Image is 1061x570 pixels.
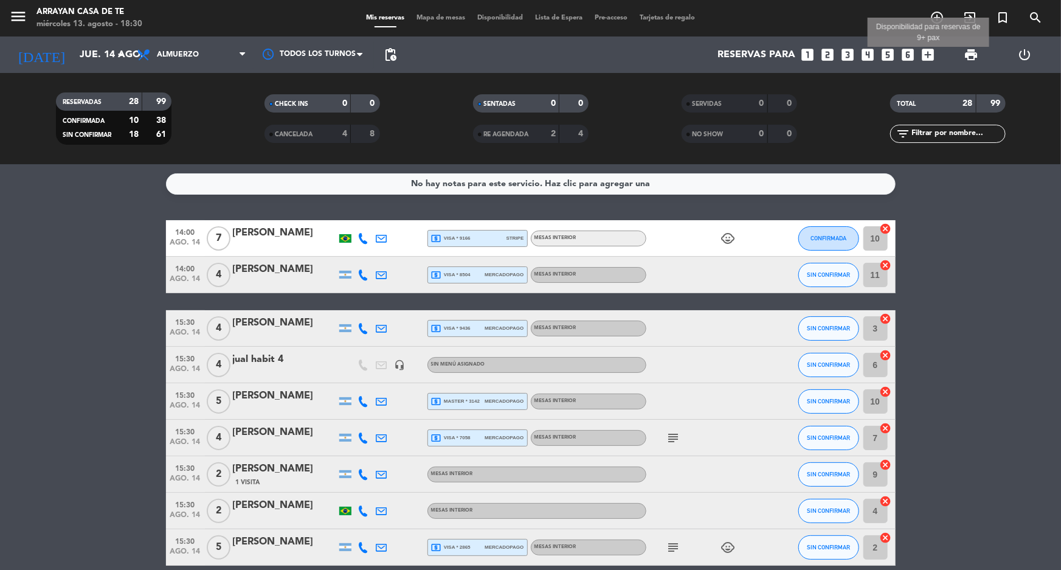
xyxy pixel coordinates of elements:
[233,534,336,550] div: [PERSON_NAME]
[129,97,139,106] strong: 28
[798,462,859,487] button: SIN CONFIRMAR
[964,47,978,62] span: print
[207,462,230,487] span: 2
[798,263,859,287] button: SIN CONFIRMAR
[693,101,722,107] span: SERVIDAS
[207,316,230,341] span: 4
[170,351,201,365] span: 15:30
[431,269,442,280] i: local_atm
[963,99,973,108] strong: 28
[880,422,892,434] i: cancel
[9,7,27,26] i: menu
[485,397,524,405] span: mercadopago
[900,47,916,63] i: looks_6
[485,543,524,551] span: mercadopago
[207,389,230,414] span: 5
[529,15,589,21] span: Lista de Espera
[170,261,201,275] span: 14:00
[807,434,850,441] span: SIN CONFIRMAR
[63,118,105,124] span: CONFIRMADA
[370,130,377,138] strong: 8
[170,401,201,415] span: ago. 14
[207,263,230,287] span: 4
[880,495,892,507] i: cancel
[810,235,846,242] span: CONFIRMADA
[798,316,859,341] button: SIN CONFIRMAR
[233,315,336,331] div: [PERSON_NAME]
[129,116,139,125] strong: 10
[995,10,1010,25] i: turned_in_not
[233,498,336,513] div: [PERSON_NAME]
[170,497,201,511] span: 15:30
[431,396,442,407] i: local_atm
[868,21,989,44] div: Disponibilidad para reservas de 9+ pax
[411,177,650,191] div: No hay notas para este servicio. Haz clic para agregar una
[170,511,201,525] span: ago. 14
[880,459,892,471] i: cancel
[880,223,892,235] i: cancel
[787,99,794,108] strong: 0
[485,434,524,442] span: mercadopago
[534,272,576,277] span: MESAS INTERIOR
[129,130,139,139] strong: 18
[170,275,201,289] span: ago. 14
[370,99,377,108] strong: 0
[431,542,442,553] i: local_atm
[431,471,473,476] span: MESAS INTERIOR
[113,47,128,62] i: arrow_drop_down
[589,15,634,21] span: Pre-acceso
[207,499,230,523] span: 2
[9,7,27,30] button: menu
[170,238,201,252] span: ago. 14
[798,226,859,251] button: CONFIRMADA
[840,47,855,63] i: looks_3
[551,130,556,138] strong: 2
[431,542,471,553] span: visa * 2865
[170,424,201,438] span: 15:30
[807,271,850,278] span: SIN CONFIRMAR
[207,353,230,377] span: 4
[880,349,892,361] i: cancel
[506,234,524,242] span: stripe
[170,461,201,474] span: 15:30
[880,532,892,544] i: cancel
[911,127,1005,141] input: Filtrar por nombre...
[170,315,201,328] span: 15:30
[410,15,471,21] span: Mapa de mesas
[807,544,850,551] span: SIN CONFIRMAR
[759,99,764,108] strong: 0
[431,233,442,244] i: local_atm
[431,362,485,367] span: Sin menú asignado
[807,361,850,368] span: SIN CONFIRMAR
[807,325,850,332] span: SIN CONFIRMAR
[431,233,471,244] span: visa * 9166
[156,116,168,125] strong: 38
[233,461,336,477] div: [PERSON_NAME]
[880,259,892,271] i: cancel
[275,101,309,107] span: CHECK INS
[578,130,586,138] strong: 4
[807,471,850,478] span: SIN CONFIRMAR
[634,15,701,21] span: Tarjetas de regalo
[484,101,516,107] span: SENTADAS
[860,47,876,63] i: looks_4
[431,433,442,443] i: local_atm
[1028,10,1043,25] i: search
[717,49,795,61] span: Reservas para
[431,433,471,443] span: visa * 7058
[990,99,1003,108] strong: 99
[431,508,473,513] span: MESAS INTERIOR
[9,41,74,68] i: [DATE]
[233,388,336,404] div: [PERSON_NAME]
[534,435,576,440] span: MESAS INTERIOR
[170,534,201,547] span: 15:30
[275,131,313,137] span: CANCELADA
[534,235,576,240] span: MESAS INTERIOR
[534,544,576,549] span: MESAS INTERIOR
[1018,47,1032,62] i: power_settings_new
[36,18,142,30] div: miércoles 13. agosto - 18:30
[896,127,911,141] i: filter_list
[170,547,201,561] span: ago. 14
[207,535,230,560] span: 5
[880,313,892,325] i: cancel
